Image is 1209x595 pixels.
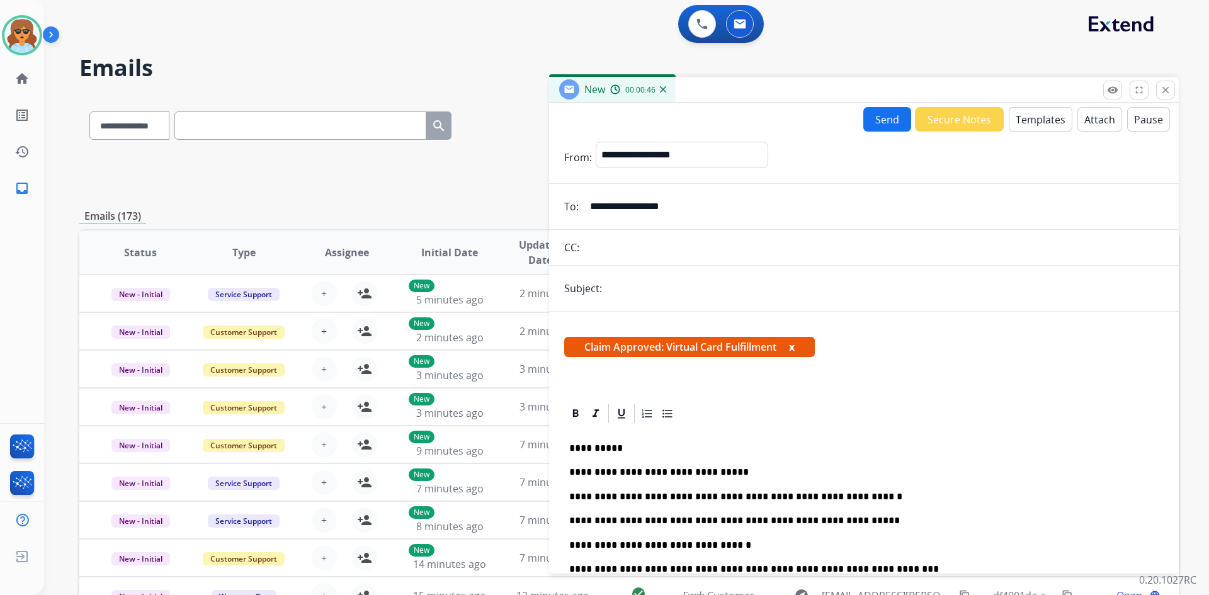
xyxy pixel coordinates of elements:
button: + [312,507,337,533]
button: + [312,470,337,495]
button: + [312,394,337,419]
span: Status [124,245,157,260]
span: New - Initial [111,363,170,377]
span: + [321,437,327,452]
mat-icon: person_add [357,324,372,339]
p: 0.20.1027RC [1139,572,1196,587]
span: 3 minutes ago [519,362,587,376]
button: Pause [1127,107,1170,132]
div: Underline [612,404,631,423]
button: Send [863,107,911,132]
p: New [409,280,434,292]
span: Customer Support [203,439,285,452]
span: Type [232,245,256,260]
mat-icon: close [1160,84,1171,96]
div: Ordered List [638,404,657,423]
p: New [409,468,434,481]
span: Service Support [208,477,280,490]
p: New [409,317,434,330]
mat-icon: list_alt [14,108,30,123]
span: + [321,361,327,377]
span: 00:00:46 [625,85,656,95]
span: Service Support [208,288,280,301]
p: From: [564,150,592,165]
span: 7 minutes ago [519,513,587,527]
span: 9 minutes ago [416,444,484,458]
mat-icon: person_add [357,286,372,301]
span: New - Initial [111,477,170,490]
span: New - Initial [111,439,170,452]
span: + [321,550,327,565]
button: + [312,319,337,344]
span: Assignee [325,245,369,260]
span: 3 minutes ago [416,368,484,382]
button: + [312,356,337,382]
mat-icon: person_add [357,437,372,452]
p: New [409,431,434,443]
span: 2 minutes ago [519,324,587,338]
span: 5 minutes ago [416,293,484,307]
span: 7 minutes ago [416,482,484,496]
p: Emails (173) [79,208,146,224]
p: To: [564,199,579,214]
span: + [321,513,327,528]
button: Templates [1009,107,1072,132]
span: 7 minutes ago [519,551,587,565]
span: 8 minutes ago [416,519,484,533]
div: Italic [586,404,605,423]
span: Customer Support [203,401,285,414]
mat-icon: person_add [357,475,372,490]
p: New [409,393,434,405]
span: New - Initial [111,288,170,301]
span: 2 minutes ago [416,331,484,344]
button: + [312,432,337,457]
img: avatar [4,18,40,53]
span: + [321,324,327,339]
p: New [409,544,434,557]
mat-icon: person_add [357,550,372,565]
span: 7 minutes ago [519,438,587,451]
span: New - Initial [111,401,170,414]
span: Updated Date [512,237,569,268]
button: Attach [1077,107,1122,132]
p: New [409,355,434,368]
span: Customer Support [203,552,285,565]
span: New - Initial [111,514,170,528]
mat-icon: remove_red_eye [1107,84,1118,96]
mat-icon: person_add [357,361,372,377]
button: x [789,339,795,354]
mat-icon: fullscreen [1133,84,1145,96]
div: Bullet List [658,404,677,423]
span: New - Initial [111,552,170,565]
span: + [321,286,327,301]
p: CC: [564,240,579,255]
mat-icon: inbox [14,181,30,196]
button: Secure Notes [915,107,1004,132]
span: Customer Support [203,363,285,377]
span: 14 minutes ago [413,557,486,571]
span: 2 minutes ago [519,286,587,300]
p: New [409,506,434,519]
span: 7 minutes ago [519,475,587,489]
mat-icon: home [14,71,30,86]
h2: Emails [79,55,1179,81]
span: New - Initial [111,326,170,339]
p: Subject: [564,281,602,296]
span: Initial Date [421,245,478,260]
button: + [312,545,337,570]
mat-icon: person_add [357,513,372,528]
span: + [321,399,327,414]
mat-icon: person_add [357,399,372,414]
span: Service Support [208,514,280,528]
span: + [321,475,327,490]
div: Bold [566,404,585,423]
span: 3 minutes ago [519,400,587,414]
mat-icon: search [431,118,446,133]
span: New [584,82,605,96]
span: Claim Approved: Virtual Card Fulfillment [564,337,815,357]
mat-icon: history [14,144,30,159]
span: 3 minutes ago [416,406,484,420]
span: Customer Support [203,326,285,339]
button: + [312,281,337,306]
